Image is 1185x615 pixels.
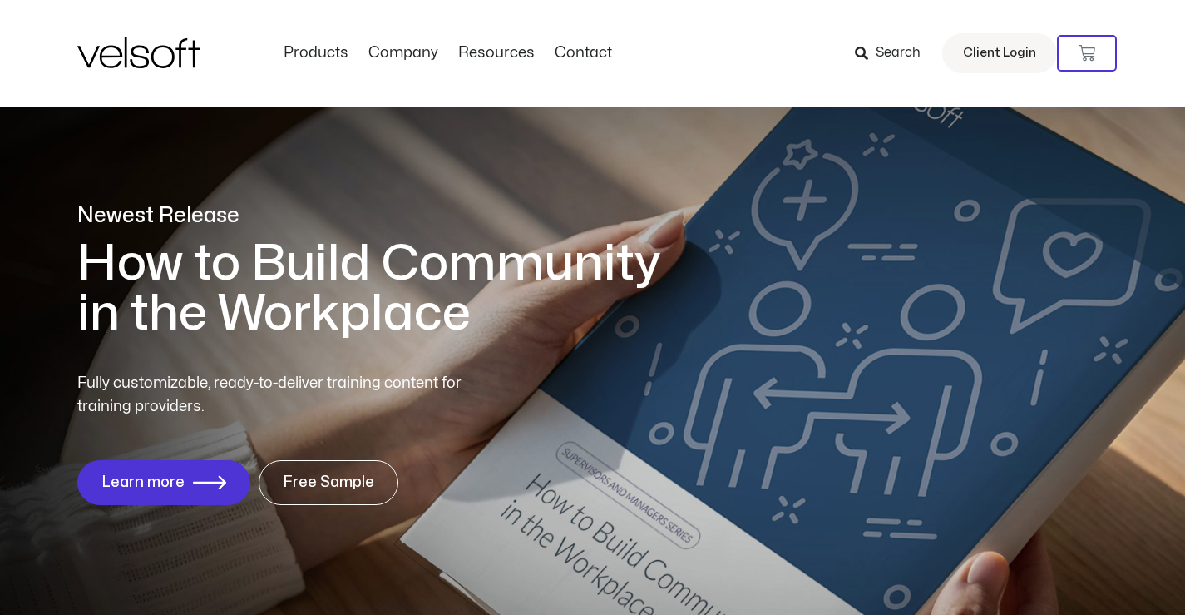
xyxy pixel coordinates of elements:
h1: How to Build Community in the Workplace [77,239,684,339]
img: Velsoft Training Materials [77,37,200,68]
a: Search [855,39,932,67]
p: Fully customizable, ready-to-deliver training content for training providers. [77,372,491,419]
nav: Menu [274,44,622,62]
a: Free Sample [259,460,398,505]
span: Learn more [101,474,185,491]
a: ProductsMenu Toggle [274,44,358,62]
a: ResourcesMenu Toggle [448,44,545,62]
a: ContactMenu Toggle [545,44,622,62]
p: Newest Release [77,201,684,231]
a: CompanyMenu Toggle [358,44,448,62]
span: Free Sample [283,474,374,491]
span: Search [876,42,921,64]
span: Client Login [963,42,1036,64]
a: Client Login [942,33,1057,73]
a: Learn more [77,460,250,505]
